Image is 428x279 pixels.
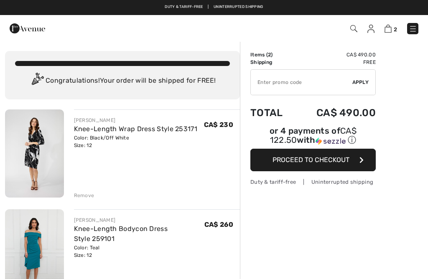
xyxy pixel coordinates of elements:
td: Shipping [250,58,295,66]
div: Congratulations! Your order will be shipped for FREE! [15,73,230,89]
td: Total [250,99,295,127]
div: Remove [74,192,94,199]
a: 2 [385,23,397,33]
img: Shopping Bag [385,25,392,33]
div: Duty & tariff-free | Uninterrupted shipping [250,178,376,186]
div: [PERSON_NAME] [74,216,204,224]
a: Knee-Length Bodycon Dress Style 259101 [74,225,168,243]
button: Proceed to Checkout [250,149,376,171]
td: CA$ 490.00 [295,99,376,127]
span: 2 [394,26,397,33]
a: 1ère Avenue [10,24,45,32]
img: Search [350,25,357,32]
div: or 4 payments ofCA$ 122.50withSezzle Click to learn more about Sezzle [250,127,376,149]
span: 2 [268,52,271,58]
td: Free [295,58,376,66]
span: CA$ 122.50 [270,126,357,145]
div: or 4 payments of with [250,127,376,146]
div: [PERSON_NAME] [74,117,198,124]
img: Sezzle [316,137,346,145]
td: CA$ 490.00 [295,51,376,58]
input: Promo code [251,70,352,95]
a: Knee-Length Wrap Dress Style 253171 [74,125,198,133]
img: My Info [367,25,374,33]
img: Knee-Length Wrap Dress Style 253171 [5,109,64,198]
span: Proceed to Checkout [273,156,349,164]
div: Color: Black/Off White Size: 12 [74,134,198,149]
img: 1ère Avenue [10,20,45,37]
div: Color: Teal Size: 12 [74,244,204,259]
img: Menu [409,25,417,33]
td: Items ( ) [250,51,295,58]
span: CA$ 230 [204,121,233,129]
span: CA$ 260 [204,221,233,228]
span: Apply [352,79,369,86]
img: Congratulation2.svg [29,73,46,89]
